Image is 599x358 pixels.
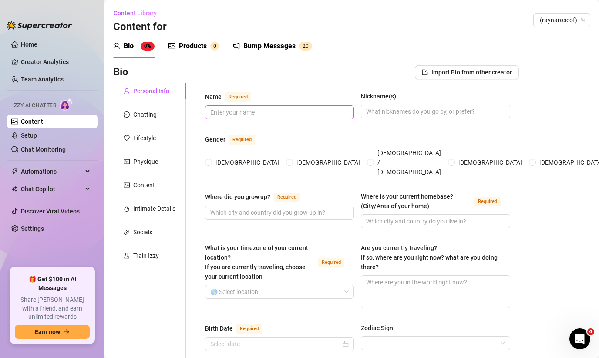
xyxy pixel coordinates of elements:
span: thunderbolt [11,168,18,175]
div: Intimate Details [133,204,175,213]
span: 🎁 Get $100 in AI Messages [15,275,90,292]
span: Required [225,92,251,102]
span: 4 [587,328,594,335]
span: Required [274,193,300,202]
span: [DEMOGRAPHIC_DATA] [212,158,283,167]
div: Socials [133,227,152,237]
iframe: Intercom live chat [569,328,590,349]
div: Train Izzy [133,251,159,260]
a: Setup [21,132,37,139]
img: Chat Copilot [11,186,17,192]
span: Automations [21,165,83,179]
div: Lifestyle [133,133,156,143]
label: Nickname(s) [361,91,402,101]
img: logo-BBDzfeDw.svg [7,21,72,30]
a: Content [21,118,43,125]
span: Are you currently traveling? If so, where are you right now? what are you doing there? [361,244,498,270]
div: Products [179,41,207,51]
input: Where is your current homebase? (City/Area of your home) [366,216,503,226]
span: [DEMOGRAPHIC_DATA] [293,158,363,167]
a: Team Analytics [21,76,64,83]
div: Bio [124,41,134,51]
div: Personal Info [133,86,169,96]
span: Chat Copilot [21,182,83,196]
span: Izzy AI Chatter [12,101,56,110]
div: Nickname(s) [361,91,396,101]
span: fire [124,206,130,212]
input: Nickname(s) [366,107,503,116]
span: picture [168,42,175,49]
span: message [124,111,130,118]
h3: Bio [113,65,128,79]
label: Gender [205,134,265,145]
span: Earn now [35,328,60,335]
span: notification [233,42,240,49]
div: Physique [133,157,158,166]
span: Share [PERSON_NAME] with a friend, and earn unlimited rewards [15,296,90,321]
a: Chat Monitoring [21,146,66,153]
span: user [113,42,120,49]
label: Name [205,91,261,102]
span: import [422,69,428,75]
span: idcard [124,159,130,165]
span: 2 [303,43,306,49]
a: Creator Analytics [21,55,91,69]
div: Chatting [133,110,157,119]
div: Where is your current homebase? (City/Area of your home) [361,192,471,211]
span: ️ (raynaroseof) [538,14,585,27]
sup: 0% [141,42,155,51]
input: Where did you grow up? [210,208,347,217]
span: picture [124,182,130,188]
label: Where is your current homebase? (City/Area of your home) [361,192,510,211]
sup: 20 [299,42,312,51]
div: Birth Date [205,324,233,333]
label: Where did you grow up? [205,192,310,202]
label: Zodiac Sign [361,323,399,333]
input: Birth Date [210,339,341,349]
span: Required [318,258,344,267]
a: Home [21,41,37,48]
div: Name [205,92,222,101]
button: Earn nowarrow-right [15,325,90,339]
div: Content [133,180,155,190]
span: Required [236,324,262,334]
span: What is your timezone of your current location? If you are currently traveling, choose your curre... [205,244,308,280]
span: Required [474,197,501,206]
a: Settings [21,225,44,232]
input: Name [210,108,347,117]
span: arrow-right [64,329,70,335]
span: user [124,88,130,94]
div: Gender [205,135,225,144]
div: Zodiac Sign [361,323,393,333]
h3: Content for ️ [113,20,167,34]
span: [DEMOGRAPHIC_DATA] [455,158,525,167]
span: experiment [124,253,130,259]
div: Where did you grow up? [205,192,270,202]
span: 0 [306,43,309,49]
sup: 0 [210,42,219,51]
span: team [580,17,586,23]
button: Content Library [113,6,164,20]
span: [DEMOGRAPHIC_DATA] / [DEMOGRAPHIC_DATA] [374,148,444,177]
button: Import Bio from other creator [415,65,519,79]
span: Required [229,135,255,145]
div: Bump Messages [243,41,296,51]
label: Birth Date [205,323,272,334]
span: Content Library [114,10,157,17]
span: link [124,229,130,235]
img: AI Chatter [60,98,73,111]
span: heart [124,135,130,141]
span: Import Bio from other creator [431,69,512,76]
a: Discover Viral Videos [21,208,80,215]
